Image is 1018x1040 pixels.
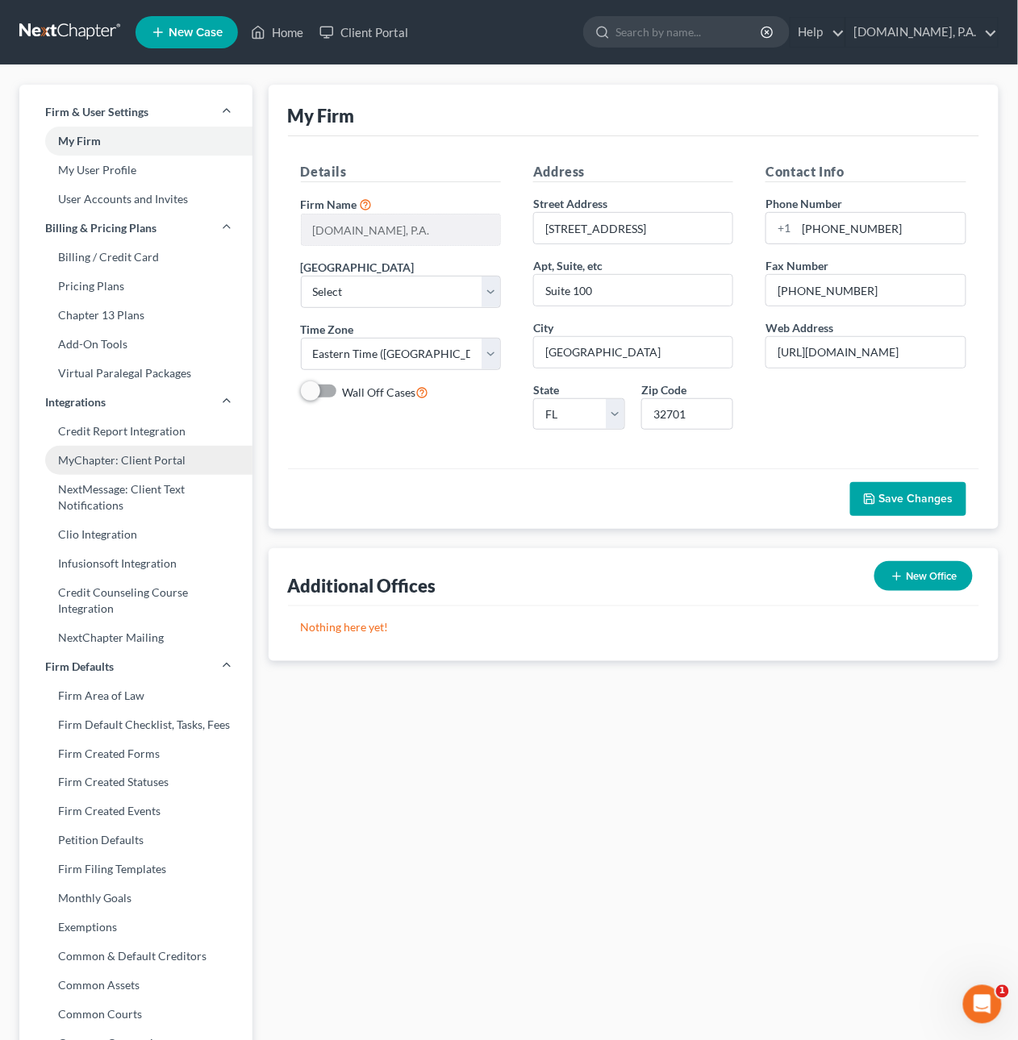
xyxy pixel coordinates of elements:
span: Firm Name [301,198,357,211]
label: Fax Number [766,257,828,274]
a: Firm Created Forms [19,739,252,768]
a: Firm Area of Law [19,681,252,710]
h5: Details [301,162,501,182]
a: Common & Default Creditors [19,942,252,971]
span: Integrations [45,394,106,410]
a: Common Courts [19,1000,252,1030]
p: Nothing here yet! [301,619,967,635]
a: User Accounts and Invites [19,185,252,214]
a: Add-On Tools [19,330,252,359]
span: Save Changes [879,492,953,505]
button: New Office [874,561,973,591]
a: Exemptions [19,913,252,942]
a: NextMessage: Client Text Notifications [19,475,252,520]
input: (optional) [534,275,732,306]
input: Enter web address.... [766,337,965,368]
a: Chapter 13 Plans [19,301,252,330]
a: Firm Filing Templates [19,855,252,884]
a: Billing & Pricing Plans [19,214,252,243]
span: Wall Off Cases [343,385,416,399]
div: +1 [766,213,796,243]
a: My Firm [19,127,252,156]
a: Firm Created Statuses [19,768,252,797]
input: Enter phone... [796,213,965,243]
span: New Case [169,27,223,39]
span: Billing & Pricing Plans [45,220,156,236]
label: Zip Code [641,381,686,398]
input: Enter city... [534,337,732,368]
label: Phone Number [766,195,842,212]
input: Enter name... [302,214,500,245]
a: MyChapter: Client Portal [19,446,252,475]
label: Apt, Suite, etc [533,257,603,274]
div: My Firm [288,104,355,127]
a: My User Profile [19,156,252,185]
label: City [533,319,553,336]
span: Firm & User Settings [45,104,148,120]
label: [GEOGRAPHIC_DATA] [301,259,415,276]
input: XXXXX [641,398,733,431]
button: Save Changes [850,482,966,516]
h5: Address [533,162,733,182]
a: Billing / Credit Card [19,243,252,272]
a: Home [243,18,311,47]
a: Common Assets [19,971,252,1000]
input: Search by name... [615,17,763,47]
input: Enter fax... [766,275,965,306]
a: Credit Report Integration [19,417,252,446]
a: Clio Integration [19,520,252,549]
a: Petition Defaults [19,826,252,855]
span: Firm Defaults [45,659,114,675]
a: Credit Counseling Course Integration [19,578,252,623]
a: Firm Created Events [19,797,252,826]
a: Infusionsoft Integration [19,549,252,578]
a: Firm Defaults [19,652,252,681]
a: Pricing Plans [19,272,252,301]
a: Firm & User Settings [19,98,252,127]
a: NextChapter Mailing [19,623,252,652]
label: State [533,381,559,398]
label: Web Address [766,319,833,336]
div: Additional Offices [288,574,436,597]
h5: Contact Info [766,162,966,182]
a: Integrations [19,388,252,417]
label: Street Address [533,195,607,212]
a: [DOMAIN_NAME], P.A. [846,18,998,47]
a: Help [791,18,845,47]
a: Virtual Paralegal Packages [19,359,252,388]
a: Monthly Goals [19,884,252,913]
a: Client Portal [311,18,416,47]
span: 1 [996,985,1009,998]
input: Enter address... [534,213,732,243]
iframe: Intercom live chat [963,985,1002,1024]
label: Time Zone [301,321,354,338]
a: Firm Default Checklist, Tasks, Fees [19,710,252,739]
